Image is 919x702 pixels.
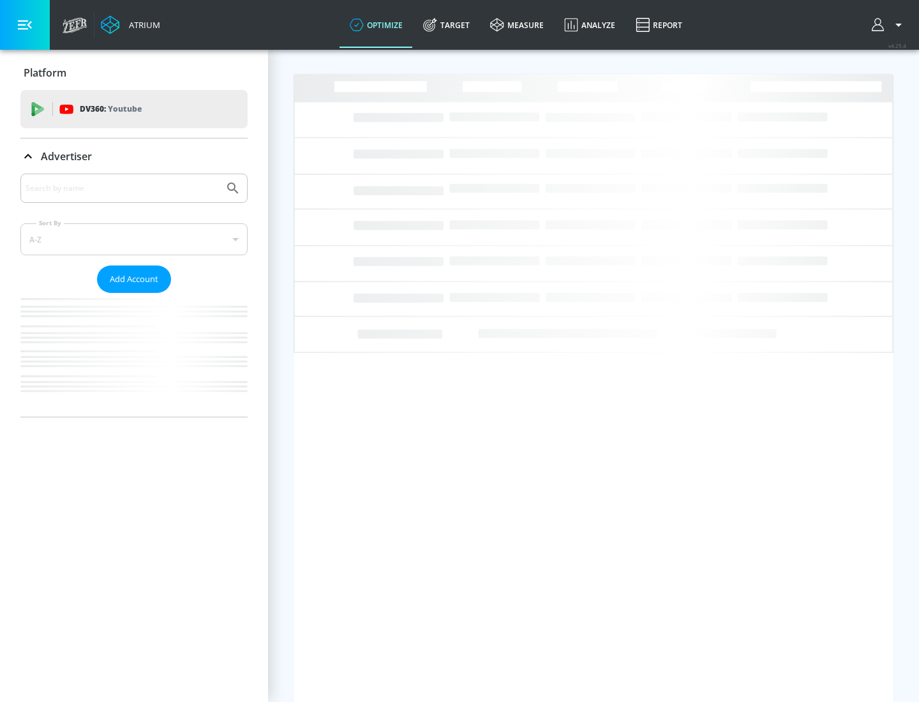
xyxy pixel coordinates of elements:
span: Add Account [110,272,158,287]
span: v 4.25.4 [888,42,906,49]
p: Platform [24,66,66,80]
div: Advertiser [20,174,248,417]
a: Analyze [554,2,625,48]
div: Atrium [124,19,160,31]
a: Target [413,2,480,48]
p: Youtube [108,102,142,116]
button: Add Account [97,265,171,293]
div: DV360: Youtube [20,90,248,128]
p: Advertiser [41,149,92,163]
input: Search by name [26,180,219,197]
div: A-Z [20,223,248,255]
label: Sort By [36,219,64,227]
a: optimize [340,2,413,48]
a: Atrium [101,15,160,34]
a: measure [480,2,554,48]
p: DV360: [80,102,142,116]
nav: list of Advertiser [20,293,248,417]
a: Report [625,2,692,48]
div: Platform [20,55,248,91]
div: Advertiser [20,138,248,174]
